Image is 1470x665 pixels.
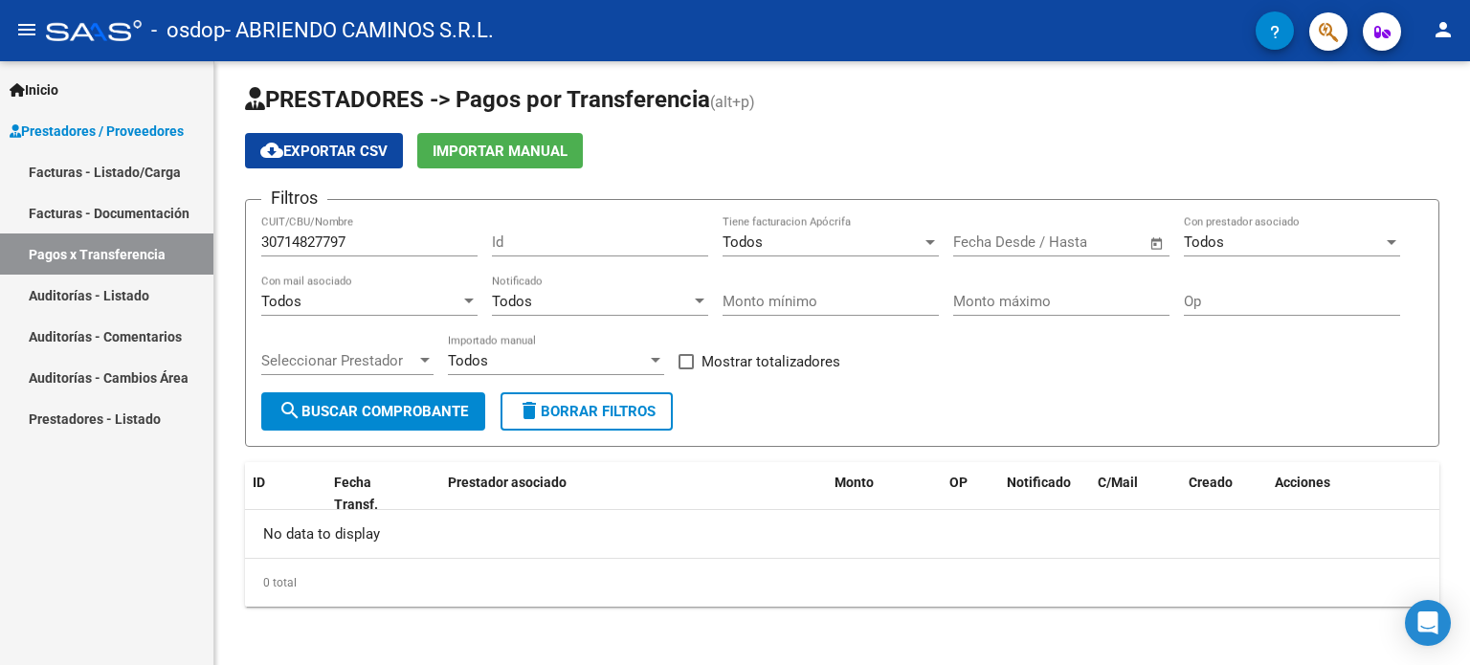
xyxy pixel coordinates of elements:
[1007,475,1071,490] span: Notificado
[253,475,265,490] span: ID
[334,475,378,512] span: Fecha Transf.
[1432,18,1455,41] mat-icon: person
[1098,475,1138,490] span: C/Mail
[448,475,567,490] span: Prestador asociado
[261,352,416,369] span: Seleccionar Prestador
[261,293,301,310] span: Todos
[1275,475,1330,490] span: Acciones
[10,121,184,142] span: Prestadores / Proveedores
[245,559,1439,607] div: 0 total
[1181,462,1267,525] datatable-header-cell: Creado
[326,462,412,525] datatable-header-cell: Fecha Transf.
[433,143,568,160] span: Importar Manual
[10,79,58,100] span: Inicio
[245,462,326,525] datatable-header-cell: ID
[518,399,541,422] mat-icon: delete
[710,93,755,111] span: (alt+p)
[827,462,942,525] datatable-header-cell: Monto
[1147,233,1169,255] button: Open calendar
[1048,233,1141,251] input: Fecha fin
[260,143,388,160] span: Exportar CSV
[261,392,485,431] button: Buscar Comprobante
[835,475,874,490] span: Monto
[501,392,673,431] button: Borrar Filtros
[999,462,1090,525] datatable-header-cell: Notificado
[723,233,763,251] span: Todos
[448,352,488,369] span: Todos
[1090,462,1181,525] datatable-header-cell: C/Mail
[942,462,999,525] datatable-header-cell: OP
[440,462,827,525] datatable-header-cell: Prestador asociado
[949,475,968,490] span: OP
[245,510,1439,558] div: No data to display
[1189,475,1233,490] span: Creado
[417,133,583,168] button: Importar Manual
[225,10,494,52] span: - ABRIENDO CAMINOS S.R.L.
[702,350,840,373] span: Mostrar totalizadores
[15,18,38,41] mat-icon: menu
[1405,600,1451,646] div: Open Intercom Messenger
[261,185,327,211] h3: Filtros
[278,399,301,422] mat-icon: search
[518,403,656,420] span: Borrar Filtros
[1267,462,1439,525] datatable-header-cell: Acciones
[151,10,225,52] span: - osdop
[245,133,403,168] button: Exportar CSV
[953,233,1031,251] input: Fecha inicio
[492,293,532,310] span: Todos
[278,403,468,420] span: Buscar Comprobante
[245,86,710,113] span: PRESTADORES -> Pagos por Transferencia
[1184,233,1224,251] span: Todos
[260,139,283,162] mat-icon: cloud_download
